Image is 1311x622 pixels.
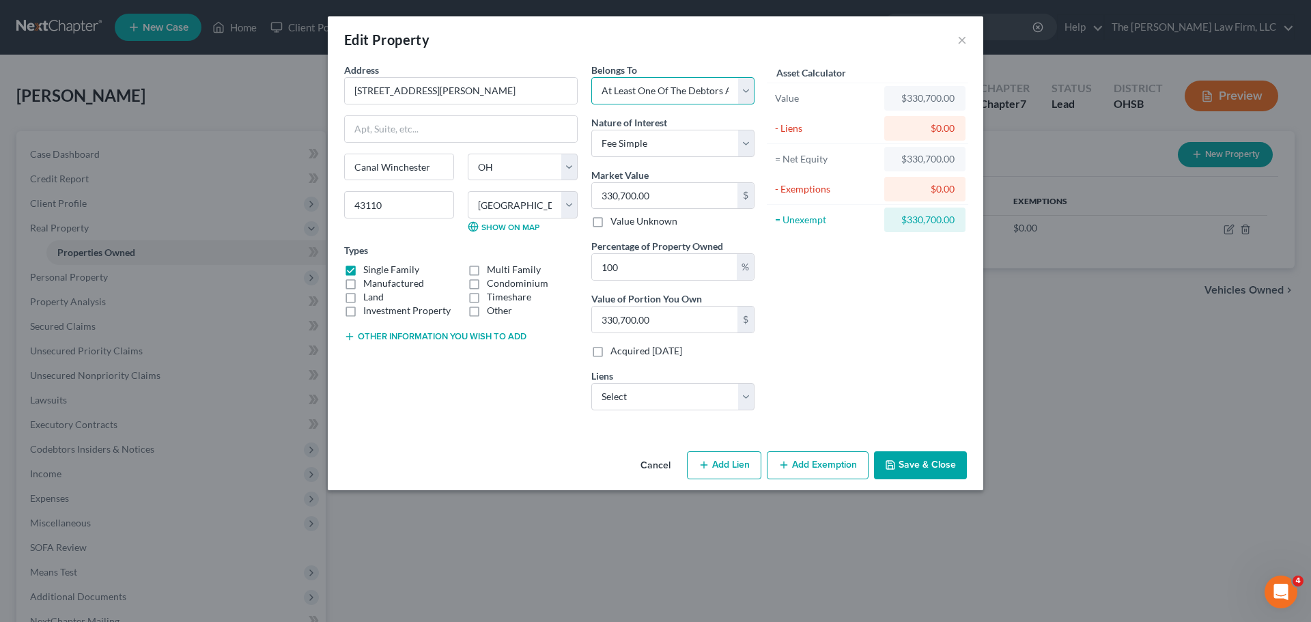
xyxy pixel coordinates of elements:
div: Close [240,5,264,30]
div: [PERSON_NAME] • 7m ago [22,253,132,261]
label: Multi Family [487,263,541,277]
label: Investment Property [363,304,451,317]
button: Save & Close [874,451,967,480]
textarea: Message… [12,419,262,442]
button: Start recording [87,447,98,458]
button: × [957,31,967,48]
label: Percentage of Property Owned [591,239,723,253]
input: Enter city... [345,154,453,180]
label: Value Unknown [610,214,677,228]
div: $ [737,307,754,333]
button: go back [9,5,35,31]
button: Upload attachment [65,447,76,458]
input: Enter address... [345,78,577,104]
div: - Exemptions [775,182,878,196]
span: 4 [1293,576,1303,586]
label: Land [363,290,384,304]
label: Condominium [487,277,548,290]
div: Katie says… [11,107,262,281]
b: 🚨ATTN: [GEOGRAPHIC_DATA] of [US_STATE] [22,116,195,141]
button: Cancel [630,453,681,480]
div: = Net Equity [775,152,878,166]
div: $330,700.00 [895,213,955,227]
div: Edit Property [344,30,429,49]
div: = Unexempt [775,213,878,227]
label: Other [487,304,512,317]
label: Manufactured [363,277,424,290]
button: Add Exemption [767,451,869,480]
a: Show on Map [468,221,539,232]
div: The court has added a new Credit Counseling Field that we need to update upon filing. Please remo... [22,149,213,242]
div: 🚨ATTN: [GEOGRAPHIC_DATA] of [US_STATE]The court has added a new Credit Counseling Field that we n... [11,107,224,251]
input: Apt, Suite, etc... [345,116,577,142]
div: Value [775,91,878,105]
p: Active 30m ago [66,17,136,31]
label: Market Value [591,168,649,182]
span: Address [344,64,379,76]
label: Timeshare [487,290,531,304]
input: 0.00 [592,307,737,333]
button: Gif picker [43,447,54,458]
label: Value of Portion You Own [591,292,702,306]
button: Home [214,5,240,31]
div: $330,700.00 [895,152,955,166]
button: Emoji picker [21,447,32,458]
input: 0.00 [592,183,737,209]
img: Profile image for Katie [39,8,61,29]
label: Types [344,243,368,257]
div: $0.00 [895,182,955,196]
button: Other information you wish to add [344,331,526,342]
div: $ [737,183,754,209]
div: $0.00 [895,122,955,135]
label: Acquired [DATE] [610,344,682,358]
label: Liens [591,369,613,383]
input: 0.00 [592,254,737,280]
span: Belongs To [591,64,637,76]
input: Enter zip... [344,191,454,218]
label: Nature of Interest [591,115,667,130]
label: Asset Calculator [776,66,846,80]
iframe: Intercom live chat [1265,576,1297,608]
div: - Liens [775,122,878,135]
label: Single Family [363,263,419,277]
button: Add Lien [687,451,761,480]
div: % [737,254,754,280]
button: Send a message… [234,442,256,464]
div: $330,700.00 [895,91,955,105]
h1: [PERSON_NAME] [66,7,155,17]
